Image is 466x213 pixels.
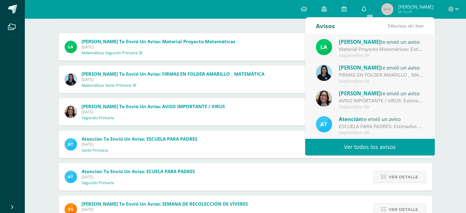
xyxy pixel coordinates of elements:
img: 9fc725f787f6a993fc92a288b7a8b70c.png [316,116,332,132]
span: [DATE] [81,109,225,115]
div: te envió un aviso [339,63,424,71]
span: Mi Perfil [398,9,433,14]
div: te envió un aviso [339,115,424,123]
div: te envió un aviso [339,38,424,46]
p: Matemáticas Segundo Primaria 'B' [81,51,143,55]
div: Avisos [316,17,335,34]
span: [PERSON_NAME] te envió un aviso: SEMANA DE RECOLECCIÓN DE VÍVERES [81,201,248,207]
div: te envió un aviso [339,89,424,97]
span: [PERSON_NAME] [339,64,381,71]
img: 9fc725f787f6a993fc92a288b7a8b70c.png [65,171,77,183]
span: [PERSON_NAME] te envió un aviso: Material Proyecto Matemáticas [81,38,235,44]
span: 54 [388,22,393,29]
p: Segundo Primaria [81,116,114,120]
p: Matemáticas Sexto Primaria 'B' [81,83,137,88]
div: Material Proyecto Matemáticas: Estimados padres de familia: Reciban un cordial saludo. Deseo info... [339,46,424,53]
div: ESCUELA PARA PADRES: Estimados padres de familia. Les compartimos información sobre nuestra escue... [339,123,424,130]
div: FIRMAS EN FOLDER AMARILLO _ MATEMÁTICA: Estimados padres de familia, les solicito amablemente fir... [339,71,424,78]
div: Septiembre 09 [339,130,424,135]
span: Atención [339,116,362,123]
span: [DATE] [81,174,195,180]
span: [PERSON_NAME] te envió un aviso: FIRMAS EN FOLDER AMARILLO _ MATEMÁTICA [81,71,264,77]
span: avisos sin leer [388,22,424,29]
span: [PERSON_NAME] [339,90,381,97]
img: c9e471a3c4ae9baa2ac2f1025b3fcab6.png [316,90,332,107]
div: Septiembre 09 [339,79,424,84]
div: AVISO IMPORTANTE / VIRUS: Estimados padres de familia, favor tomar en cuenta la siguiente informa... [339,97,424,104]
span: Atención te envió un aviso: ESCUELA PARA PADRES [81,136,197,142]
span: [PERSON_NAME] [398,4,433,10]
div: Septiembre 09 [339,53,424,58]
img: 23ebc151efb5178ba50558fdeb86cd78.png [65,41,77,53]
img: 23ebc151efb5178ba50558fdeb86cd78.png [316,39,332,55]
p: Segundo Primaria [81,181,114,185]
span: Ver detalle [389,171,418,183]
img: c9e471a3c4ae9baa2ac2f1025b3fcab6.png [65,106,77,118]
span: [DATE] [81,142,197,147]
img: 45x45 [381,3,393,15]
span: [DATE] [81,207,248,212]
img: 1c2e75a0a924ffa84caa3ccf4b89f7cc.png [65,73,77,86]
img: 9fc725f787f6a993fc92a288b7a8b70c.png [65,138,77,150]
span: [DATE] [81,44,235,50]
div: Septiembre 09 [339,105,424,110]
p: Sexto Primaria [81,148,108,153]
span: [PERSON_NAME] te envió un aviso: AVISO IMPORTANTE / VIRUS [81,103,225,109]
span: Atención te envió un aviso: ECUELA PARA PADRES [81,168,195,174]
img: 1c2e75a0a924ffa84caa3ccf4b89f7cc.png [316,65,332,81]
span: [DATE] [81,77,264,82]
a: Ver todos los avisos [305,139,435,155]
span: [PERSON_NAME] [339,38,381,45]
